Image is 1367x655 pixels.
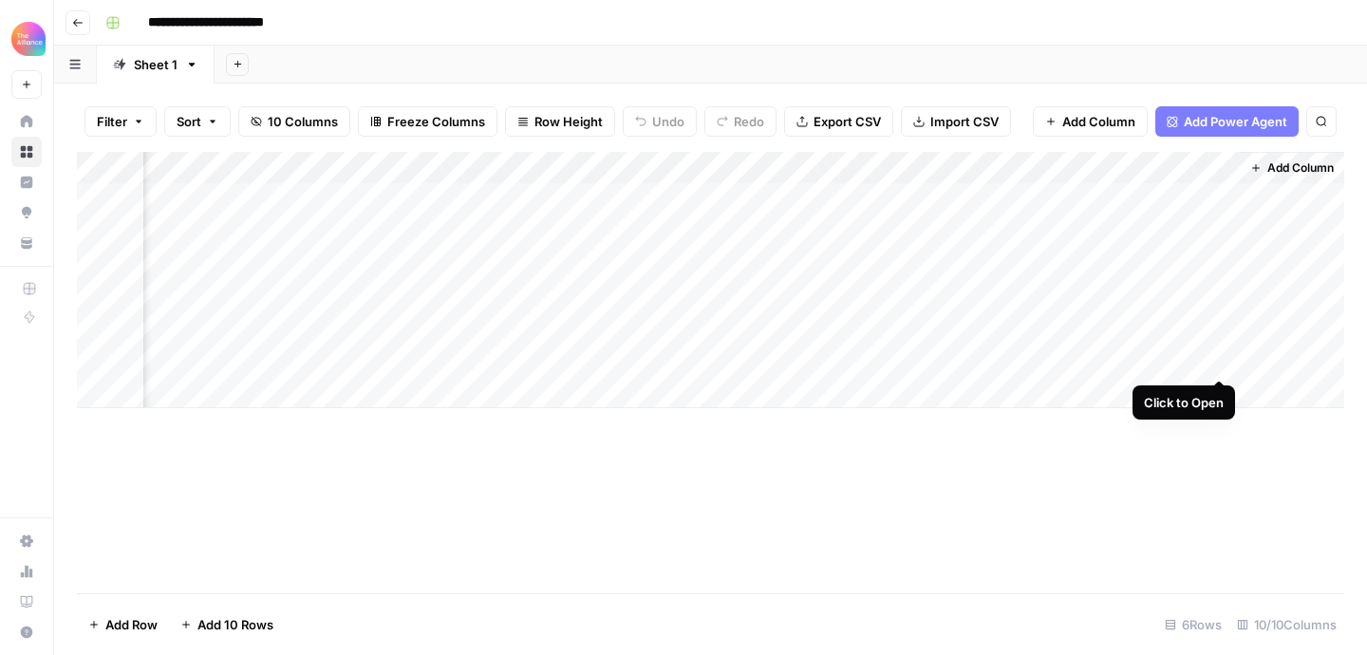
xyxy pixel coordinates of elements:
div: Sheet 1 [134,55,178,74]
button: Export CSV [784,106,893,137]
button: Add Power Agent [1155,106,1299,137]
button: Add 10 Rows [169,609,285,640]
button: Redo [704,106,777,137]
button: Freeze Columns [358,106,497,137]
a: Settings [11,526,42,556]
a: Your Data [11,228,42,258]
a: Browse [11,137,42,167]
span: Import CSV [930,112,999,131]
span: Add Row [105,615,158,634]
button: 10 Columns [238,106,350,137]
div: 6 Rows [1157,609,1229,640]
button: Workspace: Alliance [11,15,42,63]
span: Row Height [534,112,603,131]
span: Add Column [1062,112,1135,131]
a: Learning Hub [11,587,42,617]
button: Help + Support [11,617,42,647]
span: 10 Columns [268,112,338,131]
div: Click to Open [1144,393,1224,412]
button: Filter [84,106,157,137]
img: Alliance Logo [11,22,46,56]
a: Home [11,106,42,137]
button: Add Column [1033,106,1148,137]
span: Redo [734,112,764,131]
button: Row Height [505,106,615,137]
button: Undo [623,106,697,137]
span: Add 10 Rows [197,615,273,634]
button: Add Column [1243,156,1341,180]
button: Add Row [77,609,169,640]
a: Insights [11,167,42,197]
button: Import CSV [901,106,1011,137]
span: Undo [652,112,684,131]
span: Add Column [1267,159,1334,177]
a: Opportunities [11,197,42,228]
div: 10/10 Columns [1229,609,1344,640]
span: Freeze Columns [387,112,485,131]
span: Sort [177,112,201,131]
a: Usage [11,556,42,587]
span: Export CSV [814,112,881,131]
span: Filter [97,112,127,131]
a: Sheet 1 [97,46,215,84]
button: Sort [164,106,231,137]
span: Add Power Agent [1184,112,1287,131]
